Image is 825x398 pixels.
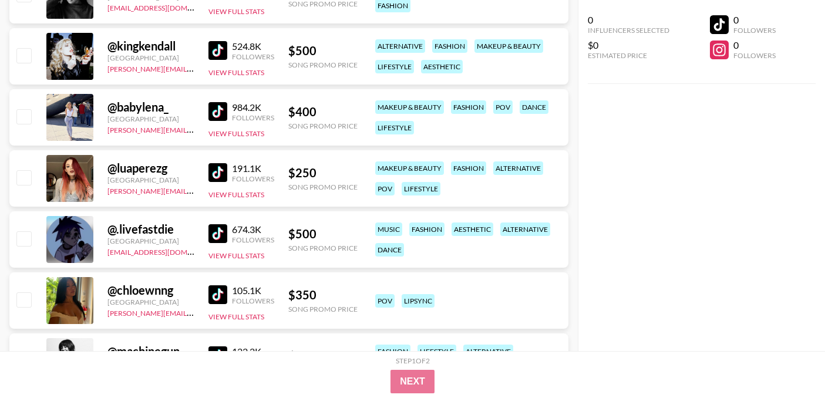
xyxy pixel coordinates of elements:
[107,161,194,176] div: @ luaperezg
[588,14,669,26] div: 0
[208,346,227,365] img: TikTok
[500,222,550,236] div: alternative
[733,26,776,35] div: Followers
[232,163,274,174] div: 191.1K
[493,161,543,175] div: alternative
[107,237,194,245] div: [GEOGRAPHIC_DATA]
[107,100,194,114] div: @ babylena_
[409,222,445,236] div: fashion
[288,305,358,313] div: Song Promo Price
[232,52,274,61] div: Followers
[375,39,425,53] div: alternative
[288,122,358,130] div: Song Promo Price
[232,296,274,305] div: Followers
[288,288,358,302] div: $ 350
[107,62,281,73] a: [PERSON_NAME][EMAIL_ADDRESS][DOMAIN_NAME]
[451,161,486,175] div: fashion
[733,51,776,60] div: Followers
[375,243,404,257] div: dance
[107,1,225,12] a: [EMAIL_ADDRESS][DOMAIN_NAME]
[232,346,274,357] div: 122.2K
[107,123,393,134] a: [PERSON_NAME][EMAIL_ADDRESS][PERSON_NAME][PERSON_NAME][DOMAIN_NAME]
[402,182,440,195] div: lifestyle
[107,344,194,359] div: @ machinegunkaela
[451,100,486,114] div: fashion
[452,222,493,236] div: aesthetic
[396,356,430,365] div: Step 1 of 2
[208,68,264,77] button: View Full Stats
[375,222,402,236] div: music
[288,166,358,180] div: $ 250
[208,224,227,243] img: TikTok
[733,39,776,51] div: 0
[288,43,358,58] div: $ 500
[463,345,513,358] div: alternative
[107,283,194,298] div: @ chloewnng
[375,121,414,134] div: lifestyle
[402,294,435,308] div: lipsync
[208,312,264,321] button: View Full Stats
[232,235,274,244] div: Followers
[288,60,358,69] div: Song Promo Price
[208,41,227,60] img: TikTok
[390,370,435,393] button: Next
[417,345,456,358] div: lifestyle
[766,339,811,384] iframe: Drift Widget Chat Controller
[107,298,194,306] div: [GEOGRAPHIC_DATA]
[208,285,227,304] img: TikTok
[208,7,264,16] button: View Full Stats
[232,102,274,113] div: 984.2K
[288,244,358,252] div: Song Promo Price
[375,345,410,358] div: fashion
[588,39,669,51] div: $0
[375,60,414,73] div: lifestyle
[232,224,274,235] div: 674.3K
[208,129,264,138] button: View Full Stats
[375,182,395,195] div: pov
[232,113,274,122] div: Followers
[421,60,463,73] div: aesthetic
[208,190,264,199] button: View Full Stats
[493,100,513,114] div: pov
[232,285,274,296] div: 105.1K
[107,245,225,257] a: [EMAIL_ADDRESS][DOMAIN_NAME]
[375,100,444,114] div: makeup & beauty
[107,222,194,237] div: @ .livefastdie
[107,53,194,62] div: [GEOGRAPHIC_DATA]
[107,114,194,123] div: [GEOGRAPHIC_DATA]
[588,26,669,35] div: Influencers Selected
[375,161,444,175] div: makeup & beauty
[107,306,281,318] a: [PERSON_NAME][EMAIL_ADDRESS][DOMAIN_NAME]
[288,227,358,241] div: $ 500
[208,251,264,260] button: View Full Stats
[208,102,227,121] img: TikTok
[288,183,358,191] div: Song Promo Price
[588,51,669,60] div: Estimated Price
[232,174,274,183] div: Followers
[232,41,274,52] div: 524.8K
[208,163,227,182] img: TikTok
[432,39,467,53] div: fashion
[520,100,548,114] div: dance
[107,39,194,53] div: @ kingkendall
[107,176,194,184] div: [GEOGRAPHIC_DATA]
[474,39,543,53] div: makeup & beauty
[288,104,358,119] div: $ 400
[733,14,776,26] div: 0
[288,349,358,363] div: $ 300
[375,294,395,308] div: pov
[107,184,337,195] a: [PERSON_NAME][EMAIL_ADDRESS][PERSON_NAME][DOMAIN_NAME]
